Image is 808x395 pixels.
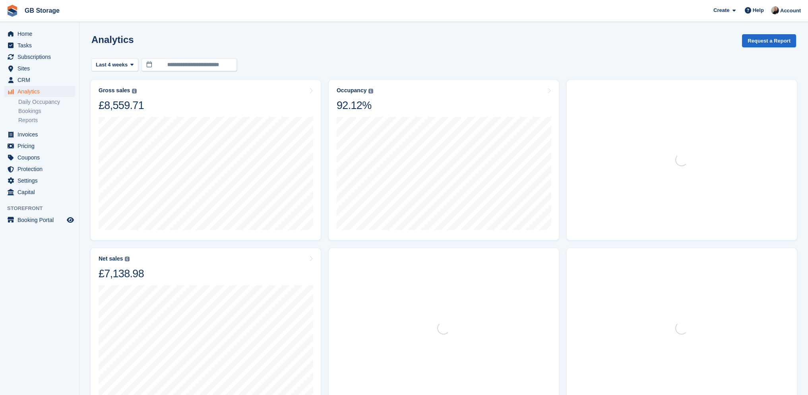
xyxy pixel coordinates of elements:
[17,214,65,226] span: Booking Portal
[132,89,137,93] img: icon-info-grey-7440780725fd019a000dd9b08b2336e03edf1995a4989e88bcd33f0948082b44.svg
[4,28,75,39] a: menu
[17,28,65,39] span: Home
[91,58,138,72] button: Last 4 weeks
[17,74,65,86] span: CRM
[17,152,65,163] span: Coupons
[4,86,75,97] a: menu
[125,257,130,261] img: icon-info-grey-7440780725fd019a000dd9b08b2336e03edf1995a4989e88bcd33f0948082b44.svg
[4,140,75,152] a: menu
[4,187,75,198] a: menu
[17,163,65,175] span: Protection
[368,89,373,93] img: icon-info-grey-7440780725fd019a000dd9b08b2336e03edf1995a4989e88bcd33f0948082b44.svg
[99,255,123,262] div: Net sales
[7,204,79,212] span: Storefront
[18,117,75,124] a: Reports
[18,98,75,106] a: Daily Occupancy
[99,87,130,94] div: Gross sales
[4,163,75,175] a: menu
[337,87,366,94] div: Occupancy
[4,40,75,51] a: menu
[17,51,65,62] span: Subscriptions
[771,6,779,14] img: Karl Walker
[4,63,75,74] a: menu
[780,7,801,15] span: Account
[753,6,764,14] span: Help
[21,4,63,17] a: GB Storage
[17,129,65,140] span: Invoices
[4,51,75,62] a: menu
[4,129,75,140] a: menu
[96,61,128,69] span: Last 4 weeks
[6,5,18,17] img: stora-icon-8386f47178a22dfd0bd8f6a31ec36ba5ce8667c1dd55bd0f319d3a0aa187defe.svg
[4,175,75,186] a: menu
[99,99,144,112] div: £8,559.71
[17,175,65,186] span: Settings
[17,140,65,152] span: Pricing
[99,267,144,280] div: £7,138.98
[66,215,75,225] a: Preview store
[742,34,796,47] button: Request a Report
[713,6,729,14] span: Create
[17,86,65,97] span: Analytics
[17,187,65,198] span: Capital
[17,63,65,74] span: Sites
[17,40,65,51] span: Tasks
[4,74,75,86] a: menu
[337,99,373,112] div: 92.12%
[18,107,75,115] a: Bookings
[4,214,75,226] a: menu
[91,34,134,45] h2: Analytics
[4,152,75,163] a: menu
